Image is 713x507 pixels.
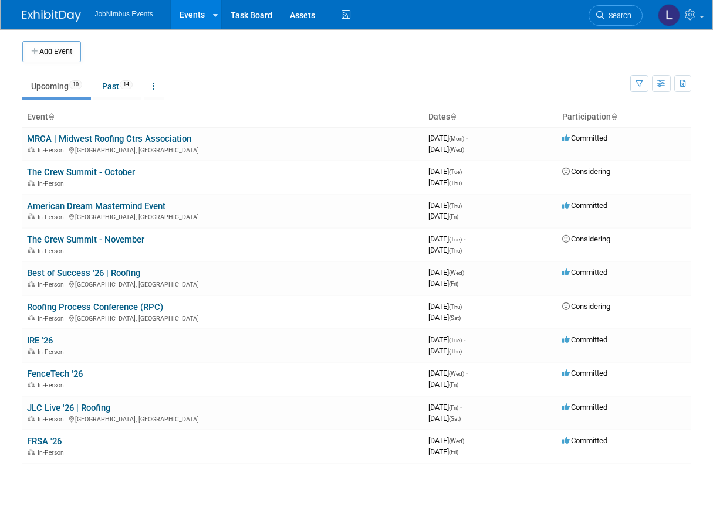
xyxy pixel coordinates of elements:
span: [DATE] [428,246,462,254]
span: In-Person [38,348,67,356]
span: [DATE] [428,403,462,411]
span: (Fri) [449,404,458,411]
span: (Tue) [449,236,462,243]
span: [DATE] [428,268,468,277]
span: In-Person [38,147,67,154]
img: In-Person Event [28,247,35,253]
span: In-Person [38,213,67,221]
span: - [464,234,465,243]
a: JLC Live '26 | Roofing [27,403,110,413]
div: [GEOGRAPHIC_DATA], [GEOGRAPHIC_DATA] [27,313,419,322]
span: - [460,403,462,411]
span: Search [604,11,631,20]
img: In-Person Event [28,416,35,421]
img: ExhibitDay [22,10,81,22]
span: [DATE] [428,346,462,355]
span: (Thu) [449,247,462,254]
span: [DATE] [428,212,458,220]
span: [DATE] [428,201,465,210]
span: [DATE] [428,134,468,142]
span: [DATE] [428,414,461,423]
span: [DATE] [428,335,465,344]
span: (Wed) [449,147,464,153]
span: (Thu) [449,180,462,186]
span: - [466,436,468,445]
span: - [464,167,465,176]
span: (Thu) [449,348,462,355]
span: In-Person [38,449,67,457]
a: American Dream Mastermind Event [27,201,165,212]
a: Best of Success '26 | Roofing [27,268,140,278]
img: In-Person Event [28,382,35,387]
span: Committed [562,268,607,277]
img: In-Person Event [28,449,35,455]
span: [DATE] [428,279,458,288]
span: Considering [562,167,610,176]
span: (Thu) [449,203,462,209]
span: (Fri) [449,281,458,287]
a: The Crew Summit - November [27,234,144,245]
span: [DATE] [428,178,462,187]
span: Committed [562,436,607,445]
img: In-Person Event [28,348,35,354]
img: In-Person Event [28,315,35,321]
img: In-Person Event [28,213,35,219]
a: Upcoming10 [22,75,91,97]
span: JobNimbus Events [95,10,153,18]
span: [DATE] [428,313,461,322]
span: - [464,302,465,311]
img: In-Person Event [28,180,35,186]
th: Event [22,107,424,127]
span: [DATE] [428,302,465,311]
img: In-Person Event [28,281,35,287]
th: Participation [557,107,691,127]
div: [GEOGRAPHIC_DATA], [GEOGRAPHIC_DATA] [27,414,419,423]
span: (Sat) [449,416,461,422]
a: Roofing Process Conference (RPC) [27,302,163,312]
span: [DATE] [428,145,464,154]
span: (Mon) [449,135,464,142]
a: The Crew Summit - October [27,167,135,178]
span: Considering [562,302,610,311]
button: Add Event [22,41,81,62]
span: (Fri) [449,213,458,220]
a: FenceTech '26 [27,369,83,379]
span: - [464,335,465,344]
span: Committed [562,335,607,344]
span: - [466,134,468,142]
span: [DATE] [428,447,458,456]
span: (Wed) [449,270,464,276]
span: - [466,268,468,277]
a: Past14 [93,75,141,97]
span: Committed [562,134,607,142]
th: Dates [424,107,557,127]
a: IRE '26 [27,335,53,346]
div: [GEOGRAPHIC_DATA], [GEOGRAPHIC_DATA] [27,212,419,221]
span: [DATE] [428,234,465,243]
a: Sort by Start Date [450,112,456,121]
span: Committed [562,403,607,411]
a: Search [589,5,643,26]
span: In-Person [38,382,67,389]
span: - [464,201,465,210]
img: In-Person Event [28,147,35,152]
span: (Tue) [449,337,462,343]
span: (Wed) [449,438,464,444]
a: Sort by Event Name [48,112,54,121]
div: [GEOGRAPHIC_DATA], [GEOGRAPHIC_DATA] [27,145,419,154]
span: In-Person [38,416,67,423]
img: Laly Matos [658,4,680,26]
span: [DATE] [428,436,468,445]
span: In-Person [38,281,67,288]
span: (Fri) [449,449,458,455]
span: - [466,369,468,377]
span: (Fri) [449,382,458,388]
span: (Tue) [449,169,462,175]
span: Committed [562,201,607,210]
span: 14 [120,80,133,89]
span: [DATE] [428,167,465,176]
div: [GEOGRAPHIC_DATA], [GEOGRAPHIC_DATA] [27,279,419,288]
span: Committed [562,369,607,377]
span: (Thu) [449,304,462,310]
a: MRCA | Midwest Roofing Ctrs Association [27,134,191,144]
